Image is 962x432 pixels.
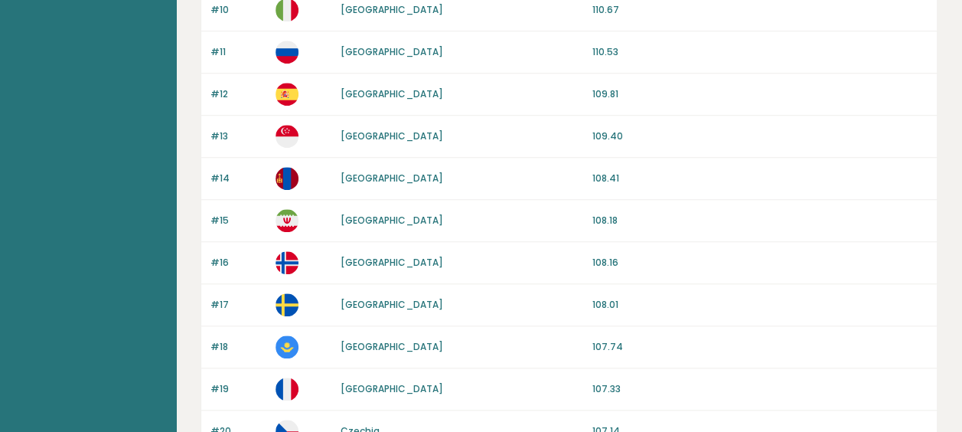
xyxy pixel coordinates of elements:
p: 110.67 [592,3,928,17]
p: #19 [210,382,266,396]
a: [GEOGRAPHIC_DATA] [341,256,443,269]
a: [GEOGRAPHIC_DATA] [341,45,443,58]
a: [GEOGRAPHIC_DATA] [341,340,443,353]
a: [GEOGRAPHIC_DATA] [341,382,443,395]
a: [GEOGRAPHIC_DATA] [341,172,443,185]
a: [GEOGRAPHIC_DATA] [341,214,443,227]
p: 108.18 [592,214,928,227]
a: [GEOGRAPHIC_DATA] [341,298,443,311]
img: mn.svg [276,167,298,190]
a: [GEOGRAPHIC_DATA] [341,3,443,16]
p: 108.41 [592,172,928,185]
p: #10 [210,3,266,17]
p: 110.53 [592,45,928,59]
p: 108.01 [592,298,928,312]
img: kz.svg [276,335,298,358]
p: 109.40 [592,129,928,143]
p: #18 [210,340,266,354]
img: no.svg [276,251,298,274]
img: es.svg [276,83,298,106]
a: [GEOGRAPHIC_DATA] [341,129,443,142]
img: se.svg [276,293,298,316]
p: 107.74 [592,340,928,354]
p: #12 [210,87,266,101]
p: #17 [210,298,266,312]
p: #11 [210,45,266,59]
p: 109.81 [592,87,928,101]
p: #15 [210,214,266,227]
img: fr.svg [276,378,298,401]
p: #14 [210,172,266,185]
p: #13 [210,129,266,143]
img: ir.svg [276,209,298,232]
p: #16 [210,256,266,270]
p: 108.16 [592,256,928,270]
img: sg.svg [276,125,298,148]
img: ru.svg [276,41,298,64]
a: [GEOGRAPHIC_DATA] [341,87,443,100]
p: 107.33 [592,382,928,396]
